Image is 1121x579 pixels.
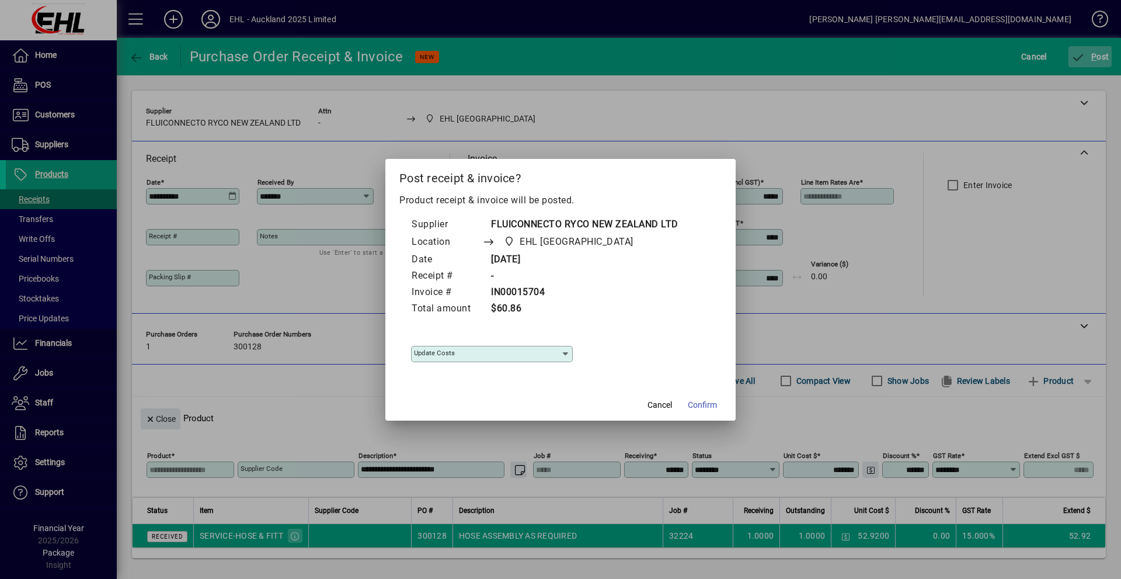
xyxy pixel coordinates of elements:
[688,399,717,411] span: Confirm
[520,235,633,249] span: EHL [GEOGRAPHIC_DATA]
[683,395,722,416] button: Confirm
[482,268,678,285] td: -
[482,301,678,317] td: $60.86
[411,252,482,268] td: Date
[411,217,482,233] td: Supplier
[482,252,678,268] td: [DATE]
[411,268,482,285] td: Receipt #
[482,217,678,233] td: FLUICONNECTO RYCO NEW ZEALAND LTD
[482,285,678,301] td: IN00015704
[647,399,672,411] span: Cancel
[641,395,678,416] button: Cancel
[414,349,455,357] mat-label: Update costs
[500,234,638,250] span: EHL AUCKLAND
[399,193,722,207] p: Product receipt & invoice will be posted.
[385,159,736,193] h2: Post receipt & invoice?
[411,285,482,301] td: Invoice #
[411,233,482,252] td: Location
[411,301,482,317] td: Total amount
